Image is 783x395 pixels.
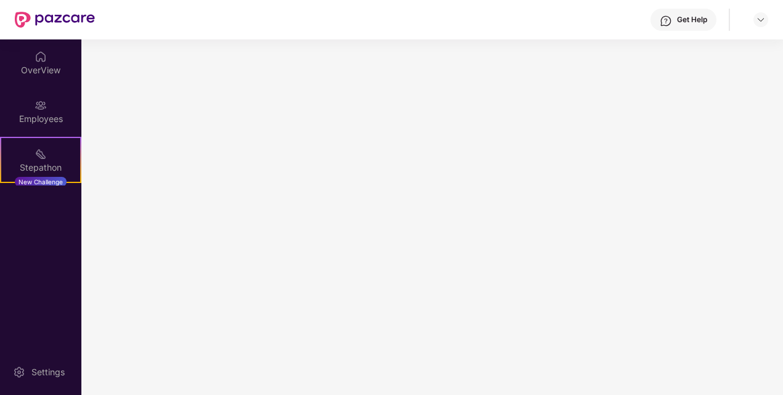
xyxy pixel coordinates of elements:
[35,148,47,160] img: svg+xml;base64,PHN2ZyB4bWxucz0iaHR0cDovL3d3dy53My5vcmcvMjAwMC9zdmciIHdpZHRoPSIyMSIgaGVpZ2h0PSIyMC...
[677,15,707,25] div: Get Help
[35,99,47,112] img: svg+xml;base64,PHN2ZyBpZD0iRW1wbG95ZWVzIiB4bWxucz0iaHR0cDovL3d3dy53My5vcmcvMjAwMC9zdmciIHdpZHRoPS...
[756,15,766,25] img: svg+xml;base64,PHN2ZyBpZD0iRHJvcGRvd24tMzJ4MzIiIHhtbG5zPSJodHRwOi8vd3d3LnczLm9yZy8yMDAwL3N2ZyIgd2...
[660,15,672,27] img: svg+xml;base64,PHN2ZyBpZD0iSGVscC0zMngzMiIgeG1sbnM9Imh0dHA6Ly93d3cudzMub3JnLzIwMDAvc3ZnIiB3aWR0aD...
[28,366,68,378] div: Settings
[1,161,80,174] div: Stepathon
[15,12,95,28] img: New Pazcare Logo
[13,366,25,378] img: svg+xml;base64,PHN2ZyBpZD0iU2V0dGluZy0yMHgyMCIgeG1sbnM9Imh0dHA6Ly93d3cudzMub3JnLzIwMDAvc3ZnIiB3aW...
[35,51,47,63] img: svg+xml;base64,PHN2ZyBpZD0iSG9tZSIgeG1sbnM9Imh0dHA6Ly93d3cudzMub3JnLzIwMDAvc3ZnIiB3aWR0aD0iMjAiIG...
[15,177,67,187] div: New Challenge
